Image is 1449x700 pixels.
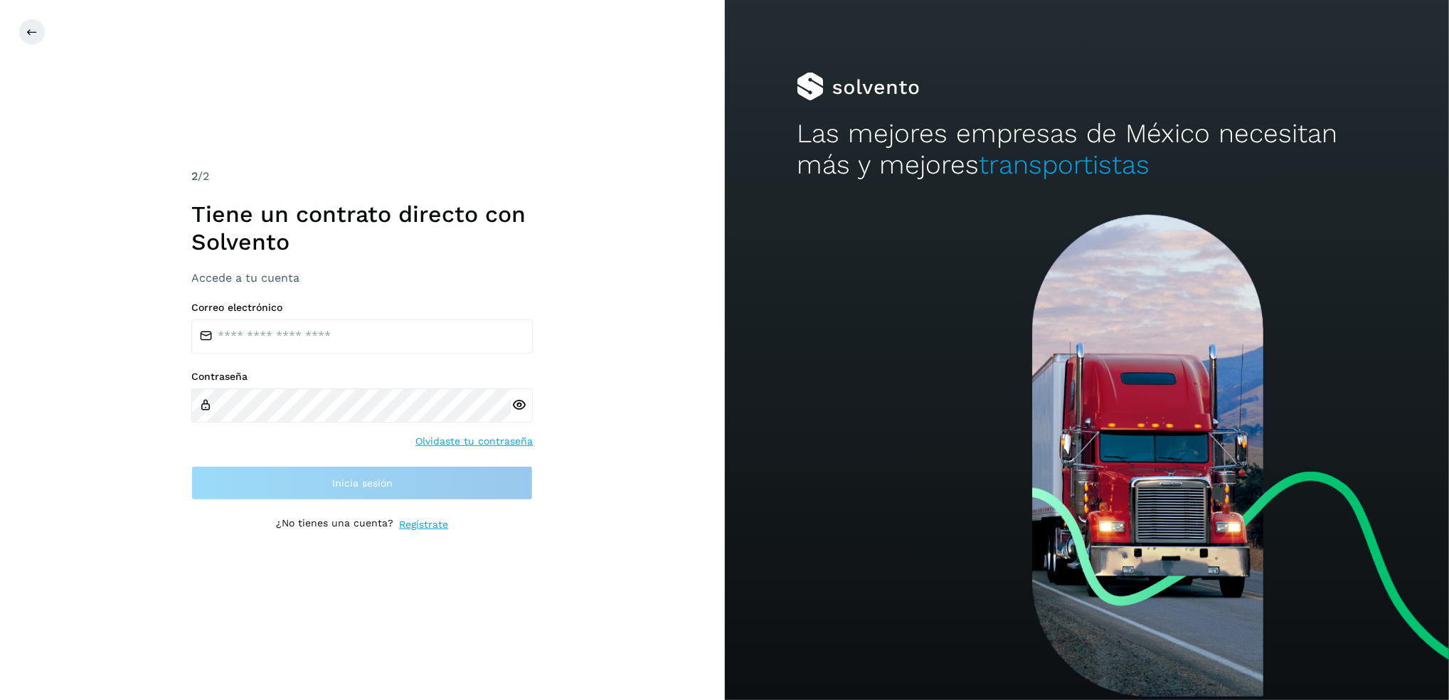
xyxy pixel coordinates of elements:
span: transportistas [979,149,1150,180]
h3: Accede a tu cuenta [191,271,533,285]
h2: Las mejores empresas de México necesitan más y mejores [797,118,1376,181]
button: Inicia sesión [191,466,533,500]
span: Inicia sesión [332,478,393,488]
a: Regístrate [399,517,448,532]
h1: Tiene un contrato directo con Solvento [191,201,533,255]
label: Contraseña [191,371,533,383]
label: Correo electrónico [191,302,533,314]
span: 2 [191,169,198,183]
p: ¿No tienes una cuenta? [276,517,393,532]
div: /2 [191,168,533,185]
a: Olvidaste tu contraseña [415,434,533,449]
